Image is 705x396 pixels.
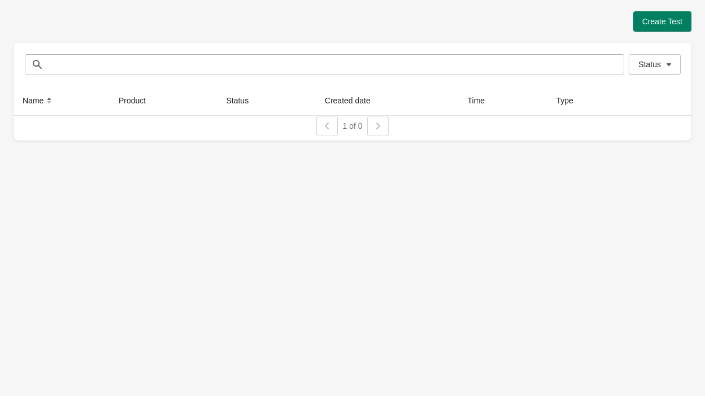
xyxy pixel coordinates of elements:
button: Status [629,54,681,75]
button: Status [221,90,264,111]
button: Type [552,90,589,111]
span: Status [638,60,661,69]
span: Create Test [642,17,682,26]
span: 1 of 0 [342,121,362,130]
button: Create Test [633,11,691,32]
button: Time [463,90,501,111]
button: Name [18,90,59,111]
button: Product [114,90,162,111]
button: Created date [320,90,386,111]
